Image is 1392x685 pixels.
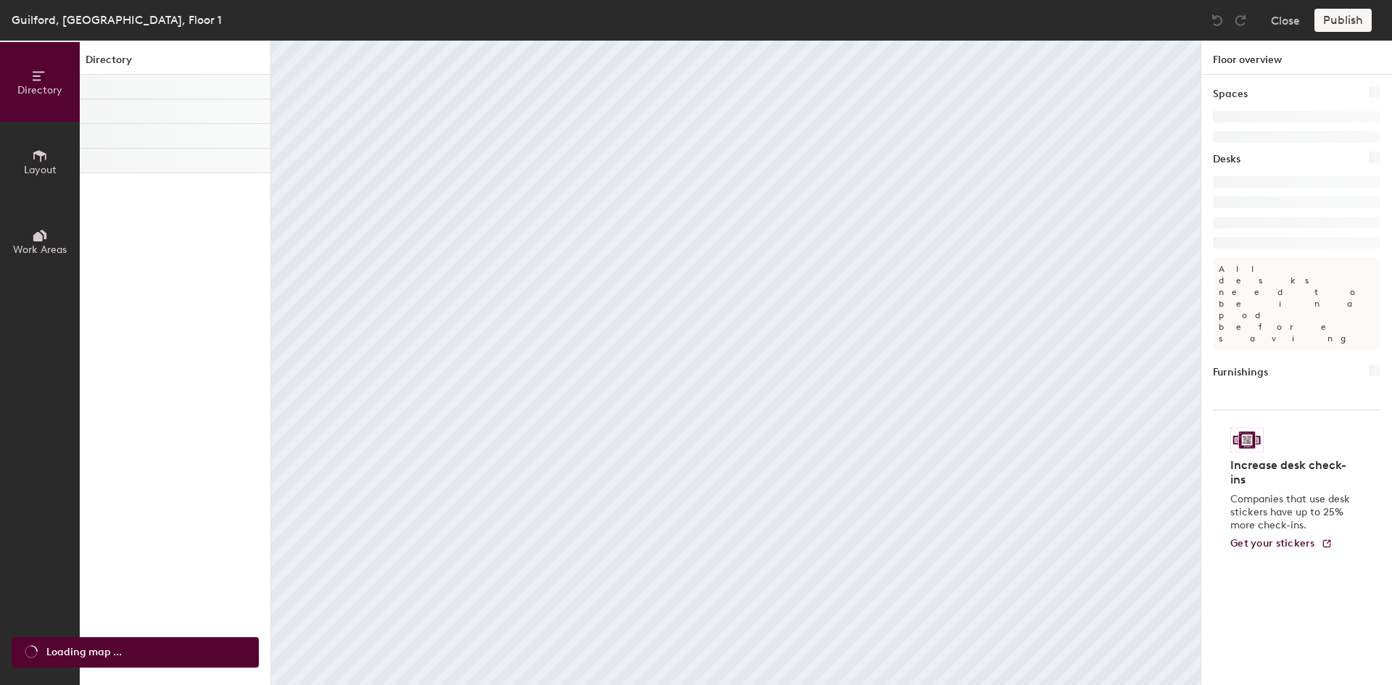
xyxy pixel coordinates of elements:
[1201,41,1392,75] h1: Floor overview
[1230,428,1264,452] img: Sticker logo
[46,644,122,660] span: Loading map ...
[1210,13,1225,28] img: Undo
[1213,257,1380,350] p: All desks need to be in a pod before saving
[80,52,270,75] h1: Directory
[1271,9,1300,32] button: Close
[1213,151,1240,167] h1: Desks
[1233,13,1248,28] img: Redo
[1230,458,1354,487] h4: Increase desk check-ins
[271,41,1201,685] canvas: Map
[24,164,57,176] span: Layout
[1230,538,1333,550] a: Get your stickers
[13,244,67,256] span: Work Areas
[1213,365,1268,381] h1: Furnishings
[1213,86,1248,102] h1: Spaces
[17,84,62,96] span: Directory
[1230,537,1315,549] span: Get your stickers
[1230,493,1354,532] p: Companies that use desk stickers have up to 25% more check-ins.
[12,11,222,29] div: Guilford, [GEOGRAPHIC_DATA], Floor 1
